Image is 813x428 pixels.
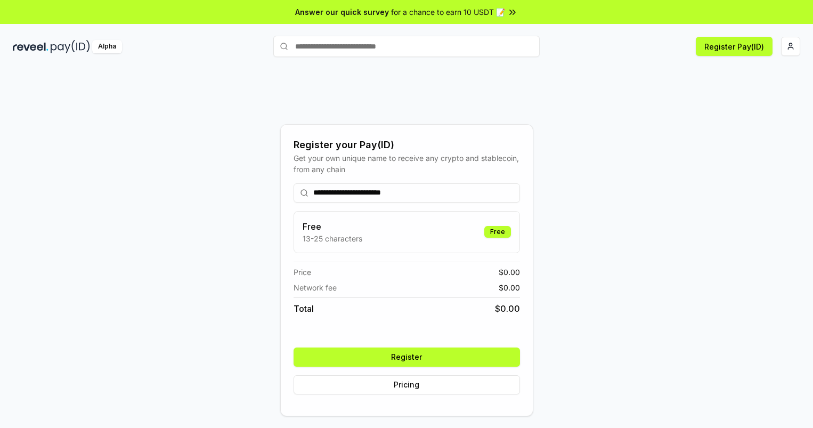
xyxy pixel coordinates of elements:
[303,233,362,244] p: 13-25 characters
[294,138,520,152] div: Register your Pay(ID)
[294,267,311,278] span: Price
[391,6,505,18] span: for a chance to earn 10 USDT 📝
[294,302,314,315] span: Total
[499,282,520,293] span: $ 0.00
[303,220,362,233] h3: Free
[294,348,520,367] button: Register
[92,40,122,53] div: Alpha
[295,6,389,18] span: Answer our quick survey
[294,152,520,175] div: Get your own unique name to receive any crypto and stablecoin, from any chain
[495,302,520,315] span: $ 0.00
[51,40,90,53] img: pay_id
[499,267,520,278] span: $ 0.00
[13,40,48,53] img: reveel_dark
[294,375,520,394] button: Pricing
[294,282,337,293] span: Network fee
[696,37,773,56] button: Register Pay(ID)
[484,226,511,238] div: Free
